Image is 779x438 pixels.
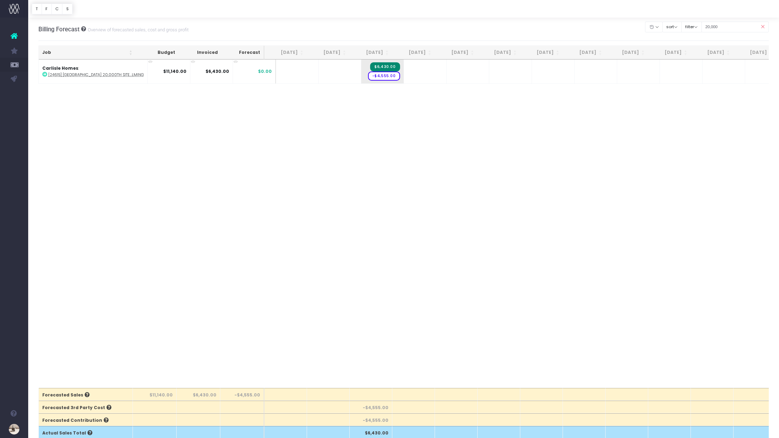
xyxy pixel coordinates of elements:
th: Sep 25: activate to sort column ascending [307,46,350,60]
th: Dec 25: activate to sort column ascending [435,46,478,60]
th: -$4,555.00 [350,413,392,426]
th: Invoiced [179,46,221,60]
th: Forecast [221,46,264,60]
button: filter [681,21,702,32]
strong: $11,140.00 [163,68,186,74]
button: F [42,4,52,14]
button: C [51,4,63,14]
th: Jan 26: activate to sort column ascending [478,46,520,60]
abbr: [24615] Carlisle 20,000th Site Start Campaign & Filming [48,72,144,77]
th: Apr 26: activate to sort column ascending [606,46,648,60]
td: : [39,60,148,83]
th: May 26: activate to sort column ascending [648,46,691,60]
span: wayahead Cost Forecast Item [368,71,400,81]
span: Billing Forecast [38,26,80,33]
strong: Carlisle Homes [42,65,78,71]
button: T [32,4,42,14]
strong: $6,430.00 [206,68,229,74]
button: sort [662,21,682,32]
th: Forecasted Contribution [39,413,133,426]
span: $0.00 [258,68,272,75]
th: -$4,555.00 [220,388,264,401]
img: images/default_profile_image.png [9,424,19,434]
th: Mar 26: activate to sort column ascending [563,46,606,60]
th: Jul 26: activate to sort column ascending [734,46,776,60]
span: Streamtime Invoice: 72171 – [24615] Carlisle 20,000th Site Start Campaign & Filming [370,62,400,71]
th: $6,430.00 [177,388,220,401]
button: S [62,4,73,14]
th: -$4,555.00 [350,401,392,413]
th: Budget [136,46,179,60]
small: Overview of forecasted sales, cost and gross profit [86,26,189,33]
th: Nov 25: activate to sort column ascending [392,46,435,60]
th: Feb 26: activate to sort column ascending [520,46,563,60]
th: Oct 25: activate to sort column ascending [350,46,392,60]
div: Vertical button group [32,4,73,14]
th: $11,140.00 [133,388,177,401]
th: Aug 25: activate to sort column ascending [264,46,307,60]
th: Job: activate to sort column ascending [39,46,136,60]
th: Jun 26: activate to sort column ascending [691,46,734,60]
input: Search... [701,21,769,32]
span: Forecasted Sales [42,392,90,398]
th: Forecasted 3rd Party Cost [39,401,133,413]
